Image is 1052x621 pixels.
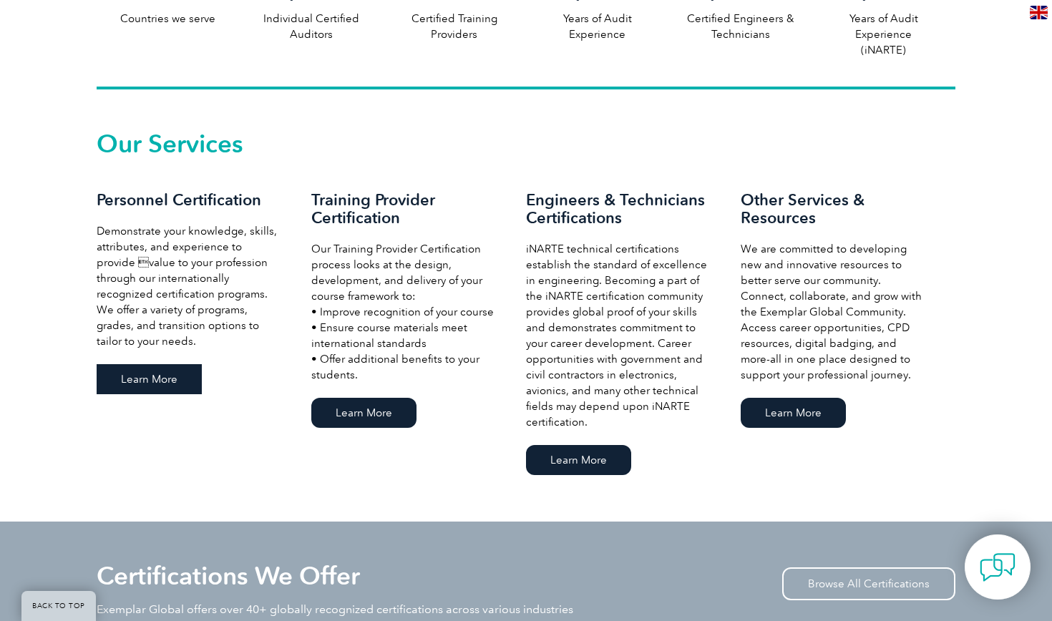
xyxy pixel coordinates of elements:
[97,564,360,587] h2: Certifications We Offer
[97,191,283,209] h3: Personnel Certification
[669,11,812,42] p: Certified Engineers & Technicians
[240,11,383,42] p: Individual Certified Auditors
[311,191,497,227] h3: Training Provider Certification
[97,132,955,155] h2: Our Services
[1030,6,1048,19] img: en
[97,11,240,26] p: Countries we serve
[383,11,526,42] p: Certified Training Providers
[97,602,573,617] p: Exemplar Global offers over 40+ globally recognized certifications across various industries
[526,445,631,475] a: Learn More
[741,191,927,227] h3: Other Services & Resources
[21,591,96,621] a: BACK TO TOP
[741,398,846,428] a: Learn More
[812,11,955,58] p: Years of Audit Experience (iNARTE)
[526,191,712,227] h3: Engineers & Technicians Certifications
[741,241,927,383] p: We are committed to developing new and innovative resources to better serve our community. Connec...
[97,364,202,394] a: Learn More
[526,11,669,42] p: Years of Audit Experience
[311,398,417,428] a: Learn More
[980,549,1016,585] img: contact-chat.png
[526,241,712,430] p: iNARTE technical certifications establish the standard of excellence in engineering. Becoming a p...
[782,567,955,600] a: Browse All Certifications
[97,223,283,349] p: Demonstrate your knowledge, skills, attributes, and experience to provide value to your professi...
[311,241,497,383] p: Our Training Provider Certification process looks at the design, development, and delivery of you...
